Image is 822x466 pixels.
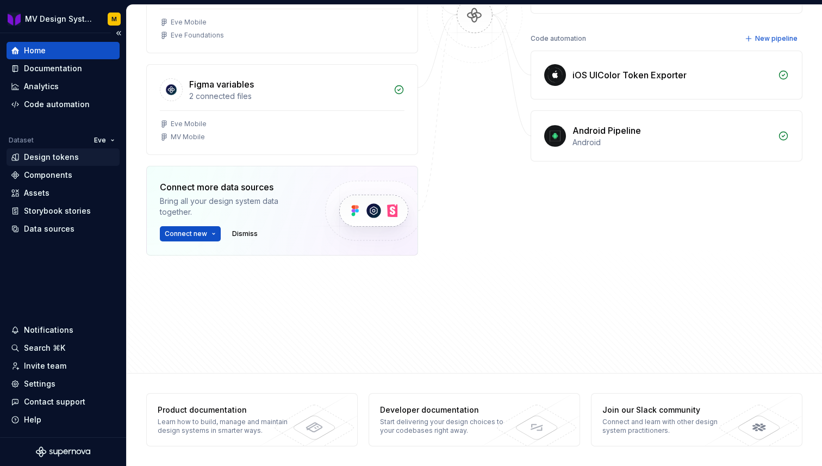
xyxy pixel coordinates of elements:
[7,60,120,77] a: Documentation
[24,414,41,425] div: Help
[171,18,207,27] div: Eve Mobile
[2,7,124,30] button: MV Design System MobileM
[189,78,254,91] div: Figma variables
[572,124,641,137] div: Android Pipeline
[146,64,418,155] a: Figma variables2 connected filesEve MobileMV Mobile
[24,223,74,234] div: Data sources
[89,133,120,148] button: Eve
[171,31,224,40] div: Eve Foundations
[158,405,294,415] div: Product documentation
[7,96,120,113] a: Code automation
[24,206,91,216] div: Storybook stories
[24,63,82,74] div: Documentation
[227,226,263,241] button: Dismiss
[24,152,79,163] div: Design tokens
[7,321,120,339] button: Notifications
[7,166,120,184] a: Components
[24,325,73,335] div: Notifications
[7,42,120,59] a: Home
[572,137,771,148] div: Android
[380,405,516,415] div: Developer documentation
[9,136,34,145] div: Dataset
[380,418,516,435] div: Start delivering your design choices to your codebases right away.
[24,45,46,56] div: Home
[24,343,65,353] div: Search ⌘K
[94,136,106,145] span: Eve
[755,34,798,43] span: New pipeline
[7,375,120,393] a: Settings
[7,357,120,375] a: Invite team
[572,69,687,82] div: iOS UIColor Token Exporter
[160,226,221,241] button: Connect new
[36,446,90,457] svg: Supernova Logo
[742,31,802,46] button: New pipeline
[531,31,586,46] div: Code automation
[160,196,307,218] div: Bring all your design system data together.
[7,220,120,238] a: Data sources
[7,148,120,166] a: Design tokens
[24,396,85,407] div: Contact support
[171,120,207,128] div: Eve Mobile
[7,411,120,428] button: Help
[189,91,387,102] div: 2 connected files
[591,393,802,446] a: Join our Slack communityConnect and learn with other design system practitioners.
[7,339,120,357] button: Search ⌘K
[171,133,205,141] div: MV Mobile
[165,229,207,238] span: Connect new
[7,184,120,202] a: Assets
[7,393,120,411] button: Contact support
[24,81,59,92] div: Analytics
[602,405,738,415] div: Join our Slack community
[24,378,55,389] div: Settings
[369,393,580,446] a: Developer documentationStart delivering your design choices to your codebases right away.
[146,393,358,446] a: Product documentationLearn how to build, manage and maintain design systems in smarter ways.
[24,188,49,198] div: Assets
[25,14,95,24] div: MV Design System Mobile
[158,418,294,435] div: Learn how to build, manage and maintain design systems in smarter ways.
[24,99,90,110] div: Code automation
[232,229,258,238] span: Dismiss
[111,15,117,23] div: M
[7,78,120,95] a: Analytics
[111,26,126,41] button: Collapse sidebar
[7,202,120,220] a: Storybook stories
[602,418,738,435] div: Connect and learn with other design system practitioners.
[24,361,66,371] div: Invite team
[24,170,72,181] div: Components
[160,181,307,194] div: Connect more data sources
[8,13,21,26] img: b3ac2a31-7ea9-4fd1-9cb6-08b90a735998.png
